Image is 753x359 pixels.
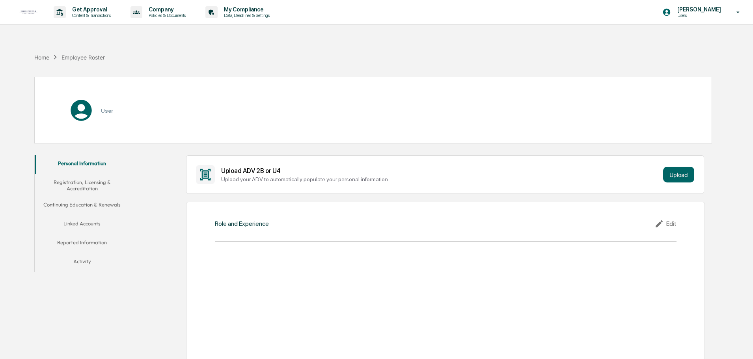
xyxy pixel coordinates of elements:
p: My Compliance [218,6,274,13]
button: Continuing Education & Renewals [35,197,129,216]
p: [PERSON_NAME] [671,6,725,13]
button: Linked Accounts [35,216,129,234]
p: Policies & Documents [142,13,190,18]
p: Get Approval [66,6,115,13]
p: Users [671,13,725,18]
button: Registration, Licensing & Accreditation [35,174,129,197]
div: secondary tabs example [35,155,129,272]
p: Content & Transactions [66,13,115,18]
button: Personal Information [35,155,129,174]
p: Data, Deadlines & Settings [218,13,274,18]
p: Company [142,6,190,13]
button: Reported Information [35,234,129,253]
div: Upload ADV 2B or U4 [221,167,660,175]
h3: User [101,108,113,114]
div: Upload your ADV to automatically populate your personal information. [221,176,660,182]
div: Edit [654,219,677,229]
img: logo [19,10,38,15]
div: Home [34,54,49,61]
div: Role and Experience [215,220,269,227]
button: Activity [35,253,129,272]
button: Upload [663,167,694,182]
div: Employee Roster [62,54,105,61]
